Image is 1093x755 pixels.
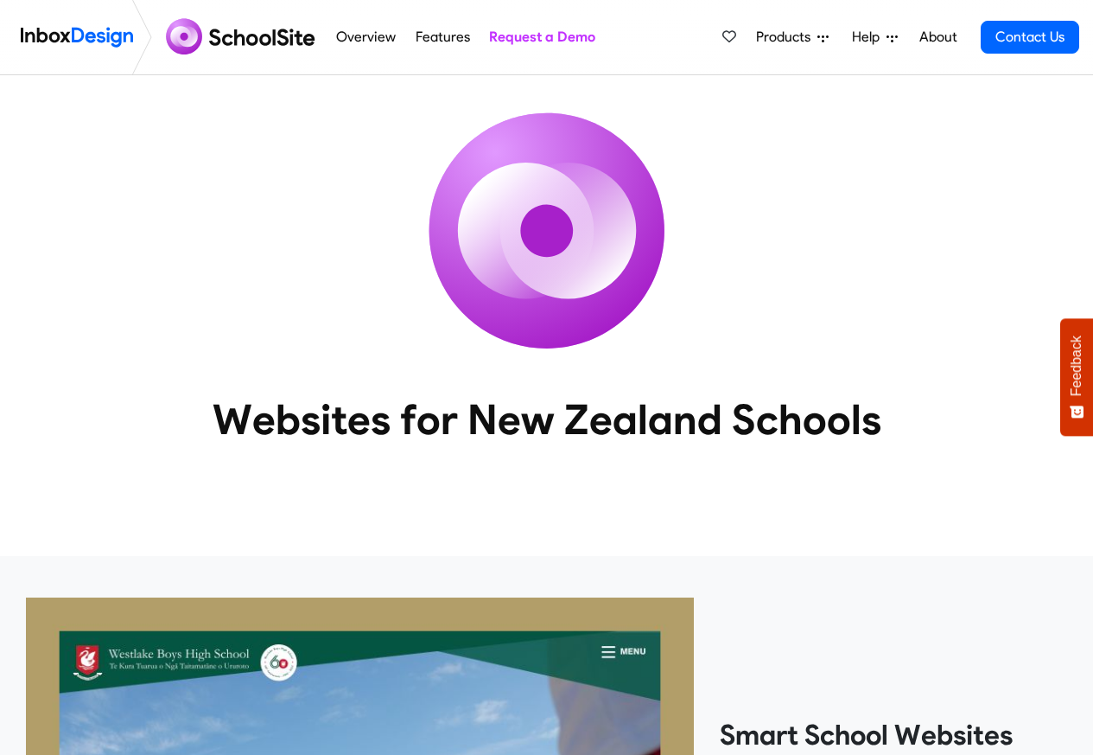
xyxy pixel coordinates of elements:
[484,20,600,54] a: Request a Demo
[749,20,836,54] a: Products
[852,27,886,48] span: Help
[756,27,817,48] span: Products
[1060,318,1093,436] button: Feedback - Show survey
[137,393,957,445] heading: Websites for New Zealand Schools
[410,20,474,54] a: Features
[845,20,905,54] a: Help
[914,20,962,54] a: About
[1069,336,1084,396] span: Feedback
[720,718,1067,752] heading: Smart School Websites
[159,16,327,58] img: schoolsite logo
[332,20,401,54] a: Overview
[981,21,1079,54] a: Contact Us
[391,75,702,387] img: icon_schoolsite.svg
